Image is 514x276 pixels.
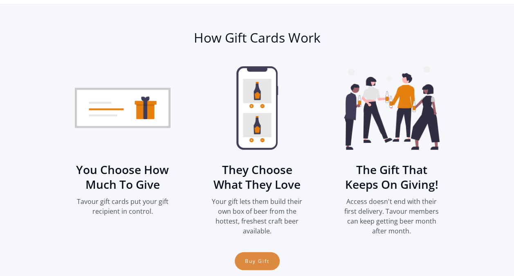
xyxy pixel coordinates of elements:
[235,252,280,270] a: Buy Gift
[75,197,171,216] p: Tavour gift cards put your gift recipient in control.
[65,66,180,216] div: 1 of 3
[65,29,449,46] h2: How Gift Cards Work
[344,162,440,192] h3: The Gift That Keeps On Giving!
[209,162,305,192] h3: They Choose What They Love
[334,66,449,236] div: 3 of 3
[344,197,440,236] p: Access doesn't end with their first delivery. Tavour members can keep getting beer month after mo...
[200,66,315,236] div: 2 of 3
[209,197,305,236] p: Your gift lets them build their own box of beer from the hottest, freshest craft beer available.
[75,162,171,192] h3: You Choose How Much To Give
